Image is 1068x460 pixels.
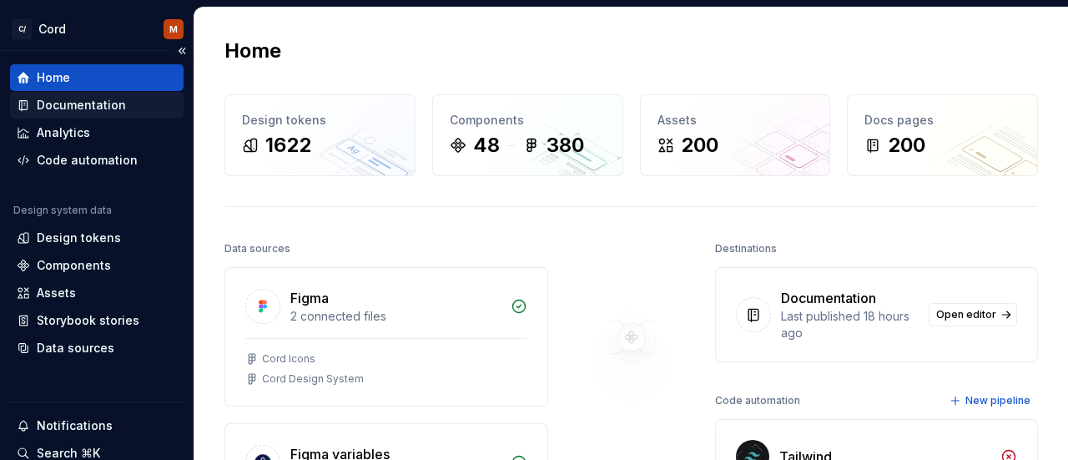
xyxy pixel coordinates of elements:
a: Code automation [10,147,184,174]
div: Components [37,257,111,274]
span: Open editor [936,308,996,321]
a: Design tokens [10,225,184,251]
div: Documentation [37,97,126,114]
a: Docs pages200 [847,94,1038,176]
div: Data sources [37,340,114,356]
div: Cord [38,21,66,38]
div: Assets [37,285,76,301]
div: 380 [547,132,584,159]
button: New pipeline [945,389,1038,412]
a: Assets [10,280,184,306]
div: Components [450,112,606,129]
a: Home [10,64,184,91]
div: Docs pages [864,112,1020,129]
div: Design system data [13,204,112,217]
div: Destinations [715,237,777,260]
div: Figma [290,288,329,308]
div: Documentation [781,288,876,308]
h2: Home [224,38,281,64]
div: 48 [473,132,500,159]
div: Home [37,69,70,86]
div: Cord Design System [262,372,364,386]
div: 2 connected files [290,308,501,325]
a: Open editor [929,303,1017,326]
div: Storybook stories [37,312,139,329]
div: Design tokens [37,230,121,246]
a: Analytics [10,119,184,146]
div: Last published 18 hours ago [781,308,919,341]
div: Data sources [224,237,290,260]
div: 1622 [265,132,311,159]
div: Design tokens [242,112,398,129]
div: C/ [12,19,32,39]
a: Design tokens1622 [224,94,416,176]
div: Notifications [37,417,113,434]
div: Assets [657,112,814,129]
div: Code automation [715,389,800,412]
div: 200 [888,132,925,159]
div: Analytics [37,124,90,141]
a: Documentation [10,92,184,119]
button: Notifications [10,412,184,439]
span: New pipeline [965,394,1030,407]
a: Components [10,252,184,279]
a: Storybook stories [10,307,184,334]
div: M [169,23,178,36]
a: Data sources [10,335,184,361]
div: 200 [681,132,718,159]
a: Components48380 [432,94,623,176]
button: Collapse sidebar [170,39,194,63]
button: C/CordM [3,11,190,47]
a: Figma2 connected filesCord IconsCord Design System [224,267,548,407]
div: Code automation [37,152,138,169]
a: Assets200 [640,94,831,176]
div: Cord Icons [262,352,315,366]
